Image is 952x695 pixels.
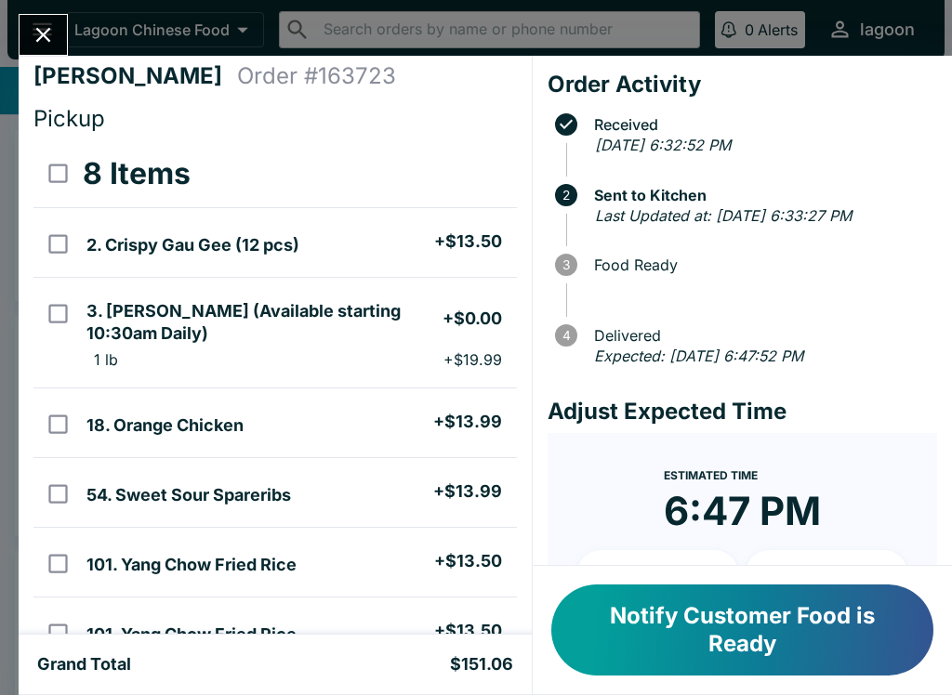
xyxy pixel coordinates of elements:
h5: 18. Orange Chicken [86,414,244,437]
p: + $19.99 [443,350,502,369]
time: 6:47 PM [664,487,821,535]
span: Food Ready [585,256,937,273]
h5: Grand Total [37,653,131,675]
button: Close [20,15,67,55]
span: Sent to Kitchen [585,187,937,203]
text: 2 [562,188,570,203]
em: Last Updated at: [DATE] 6:33:27 PM [595,206,852,225]
text: 4 [562,328,570,343]
h5: 101. Yang Chow Fried Rice [86,623,297,646]
h3: 8 Items [83,155,191,192]
h5: + $13.99 [433,480,502,503]
h5: 101. Yang Chow Fried Rice [86,554,297,576]
h5: 3. [PERSON_NAME] (Available starting 10:30am Daily) [86,300,442,345]
h5: + $13.50 [434,620,502,642]
button: Notify Customer Food is Ready [551,584,933,675]
span: Delivered [585,327,937,344]
h4: Order # 163723 [237,62,396,90]
span: Estimated Time [664,468,758,482]
h4: Adjust Expected Time [548,398,937,426]
button: + 10 [577,550,739,597]
h5: 54. Sweet Sour Spareribs [86,484,291,506]
h4: Order Activity [548,71,937,98]
h5: + $13.50 [434,550,502,572]
h5: + $13.99 [433,411,502,433]
span: Received [585,116,937,133]
h5: + $13.50 [434,230,502,253]
em: [DATE] 6:32:52 PM [595,136,731,154]
h5: 2. Crispy Gau Gee (12 pcs) [86,234,299,256]
h5: $151.06 [450,653,513,675]
em: Expected: [DATE] 6:47:52 PM [594,347,803,365]
h4: [PERSON_NAME] [33,62,237,90]
button: + 20 [746,550,907,597]
p: 1 lb [94,350,118,369]
span: Pickup [33,105,105,132]
h5: + $0.00 [443,308,502,330]
text: 3 [562,257,570,272]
